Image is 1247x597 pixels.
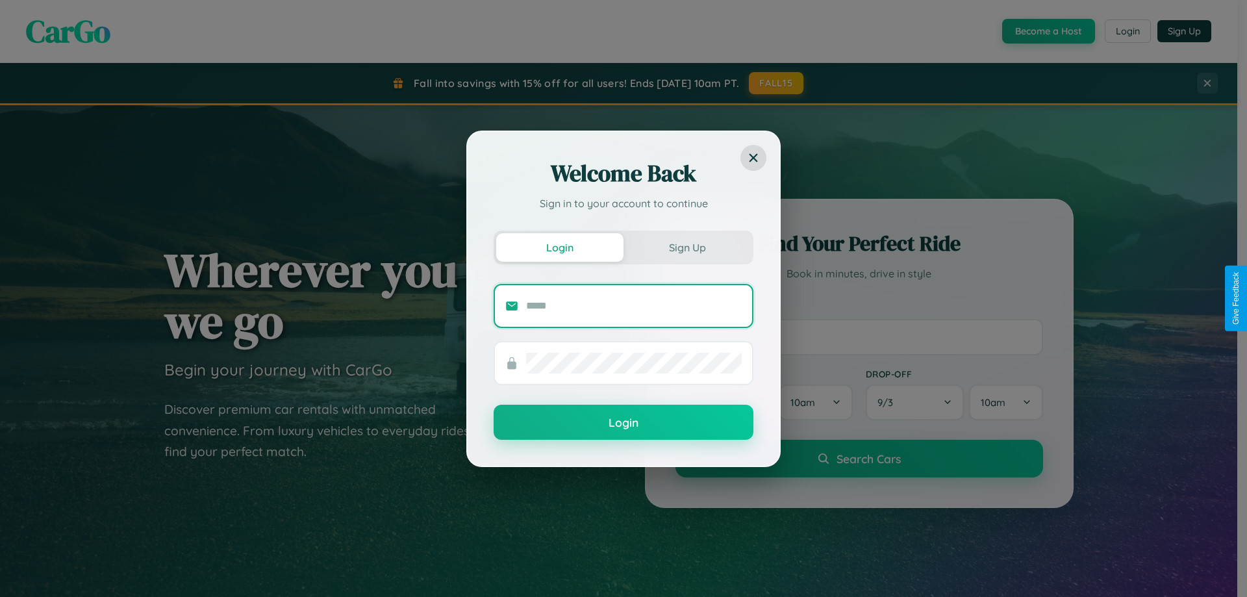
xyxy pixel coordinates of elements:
[496,233,623,262] button: Login
[494,196,753,211] p: Sign in to your account to continue
[494,158,753,189] h2: Welcome Back
[623,233,751,262] button: Sign Up
[494,405,753,440] button: Login
[1231,272,1241,325] div: Give Feedback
